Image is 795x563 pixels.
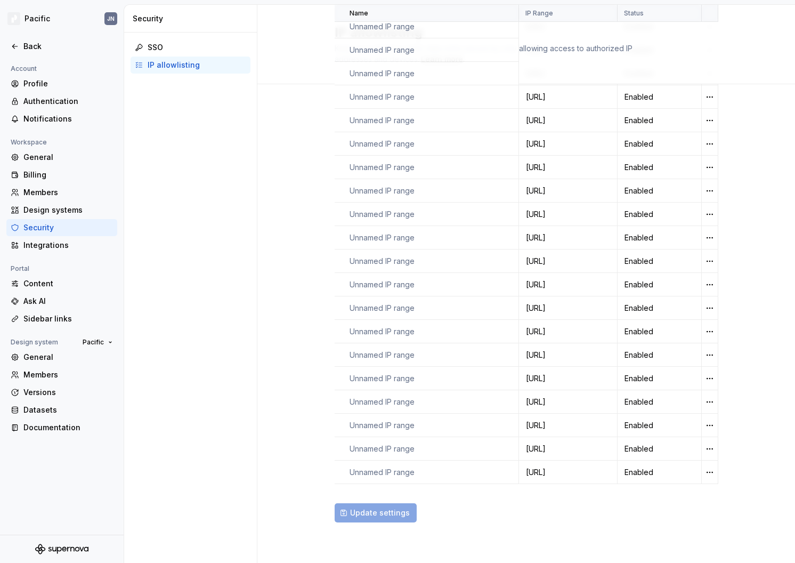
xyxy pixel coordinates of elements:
[6,293,117,310] a: Ask AI
[6,310,117,327] a: Sidebar links
[6,275,117,292] a: Content
[520,373,616,384] div: [URL]
[6,366,117,383] a: Members
[6,184,117,201] a: Members
[618,279,700,290] div: Enabled
[520,186,616,196] div: [URL]
[520,397,616,407] div: [URL]
[23,170,113,180] div: Billing
[520,467,616,478] div: [URL]
[6,384,117,401] a: Versions
[618,92,700,102] div: Enabled
[6,75,117,92] a: Profile
[131,57,250,74] a: IP allowlisting
[520,444,616,454] div: [URL]
[350,92,415,102] p: Unnamed IP range
[350,420,415,431] p: Unnamed IP range
[23,369,113,380] div: Members
[23,78,113,89] div: Profile
[618,115,700,126] div: Enabled
[350,444,415,454] p: Unnamed IP range
[618,139,700,149] div: Enabled
[23,41,113,52] div: Back
[618,397,700,407] div: Enabled
[6,237,117,254] a: Integrations
[350,397,415,407] p: Unnamed IP range
[350,303,415,313] p: Unnamed IP range
[350,373,415,384] p: Unnamed IP range
[6,38,117,55] a: Back
[520,209,616,220] div: [URL]
[618,350,700,360] div: Enabled
[350,68,415,79] p: Unnamed IP range
[350,232,415,243] p: Unnamed IP range
[520,92,616,102] div: [URL]
[520,350,616,360] div: [URL]
[23,152,113,163] div: General
[618,373,700,384] div: Enabled
[618,444,700,454] div: Enabled
[6,93,117,110] a: Authentication
[6,349,117,366] a: General
[23,296,113,307] div: Ask AI
[520,279,616,290] div: [URL]
[350,115,415,126] p: Unnamed IP range
[148,42,246,53] div: SSO
[350,186,415,196] p: Unnamed IP range
[350,139,415,149] p: Unnamed IP range
[6,110,117,127] a: Notifications
[6,336,62,349] div: Design system
[23,405,113,415] div: Datasets
[23,187,113,198] div: Members
[624,9,644,18] p: Status
[520,420,616,431] div: [URL]
[23,313,113,324] div: Sidebar links
[23,422,113,433] div: Documentation
[618,467,700,478] div: Enabled
[6,62,41,75] div: Account
[350,162,415,173] p: Unnamed IP range
[618,232,700,243] div: Enabled
[83,338,104,347] span: Pacific
[25,13,50,24] div: Pacific
[350,350,415,360] p: Unnamed IP range
[23,205,113,215] div: Design systems
[618,326,700,337] div: Enabled
[6,419,117,436] a: Documentation
[618,420,700,431] div: Enabled
[618,162,700,173] div: Enabled
[23,278,113,289] div: Content
[7,12,20,25] img: 8d0dbd7b-a897-4c39-8ca0-62fbda938e11.png
[520,139,616,149] div: [URL]
[618,303,700,313] div: Enabled
[6,202,117,219] a: Design systems
[350,326,415,337] p: Unnamed IP range
[350,45,415,55] p: Unnamed IP range
[35,544,88,554] a: Supernova Logo
[148,60,246,70] div: IP allowlisting
[107,14,115,23] div: JN
[350,256,415,267] p: Unnamed IP range
[520,303,616,313] div: [URL]
[520,256,616,267] div: [URL]
[23,222,113,233] div: Security
[525,9,553,18] p: IP Range
[131,39,250,56] a: SSO
[350,467,415,478] p: Unnamed IP range
[618,256,700,267] div: Enabled
[23,96,113,107] div: Authentication
[6,166,117,183] a: Billing
[6,401,117,419] a: Datasets
[6,262,34,275] div: Portal
[520,162,616,173] div: [URL]
[133,13,253,24] div: Security
[23,352,113,363] div: General
[520,326,616,337] div: [URL]
[6,219,117,236] a: Security
[6,149,117,166] a: General
[2,7,121,30] button: PacificJN
[350,21,415,32] p: Unnamed IP range
[350,9,368,18] p: Name
[350,209,415,220] p: Unnamed IP range
[520,232,616,243] div: [URL]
